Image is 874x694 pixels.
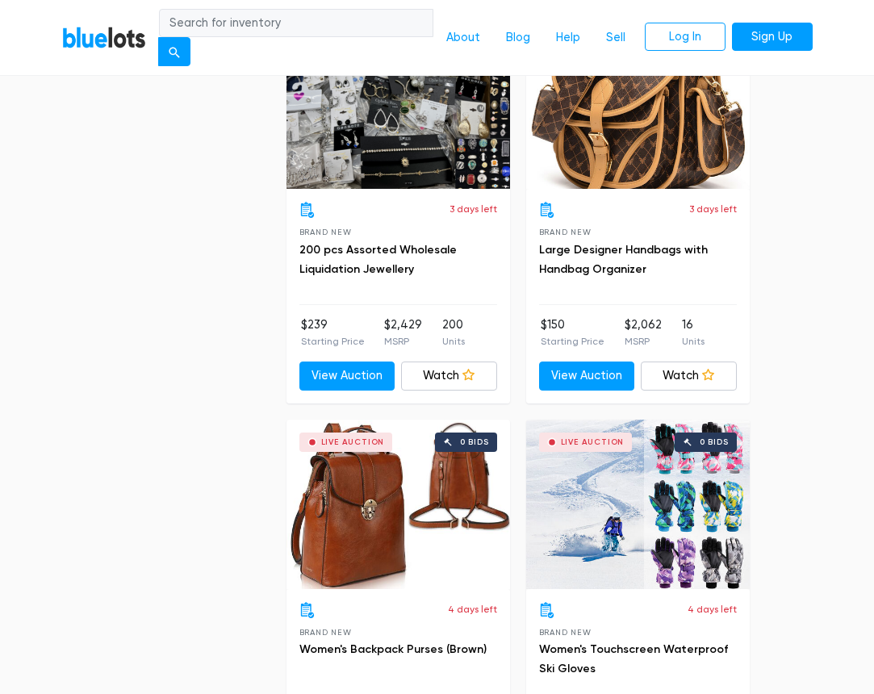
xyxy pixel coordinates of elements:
[448,602,497,617] p: 4 days left
[682,316,705,349] li: 16
[384,334,422,349] p: MSRP
[561,438,625,446] div: Live Auction
[299,228,352,236] span: Brand New
[442,316,465,349] li: 200
[682,334,705,349] p: Units
[625,334,662,349] p: MSRP
[493,23,543,53] a: Blog
[442,334,465,349] p: Units
[159,9,433,38] input: Search for inventory
[641,362,737,391] a: Watch
[401,362,497,391] a: Watch
[539,228,592,236] span: Brand New
[460,438,489,446] div: 0 bids
[384,316,422,349] li: $2,429
[301,334,365,349] p: Starting Price
[526,420,750,589] a: Live Auction 0 bids
[321,438,385,446] div: Live Auction
[688,602,737,617] p: 4 days left
[301,316,365,349] li: $239
[539,243,708,276] a: Large Designer Handbags with Handbag Organizer
[541,334,604,349] p: Starting Price
[689,202,737,216] p: 3 days left
[299,243,457,276] a: 200 pcs Assorted Wholesale Liquidation Jewellery
[539,362,635,391] a: View Auction
[286,420,510,589] a: Live Auction 0 bids
[732,23,813,52] a: Sign Up
[433,23,493,53] a: About
[700,438,729,446] div: 0 bids
[299,362,395,391] a: View Auction
[299,628,352,637] span: Brand New
[645,23,726,52] a: Log In
[625,316,662,349] li: $2,062
[299,642,487,656] a: Women's Backpack Purses (Brown)
[62,26,146,49] a: BlueLots
[286,19,510,189] a: Live Auction 0 bids
[539,628,592,637] span: Brand New
[593,23,638,53] a: Sell
[539,642,728,675] a: Women's Touchscreen Waterproof Ski Gloves
[543,23,593,53] a: Help
[526,19,750,189] a: Live Auction 0 bids
[541,316,604,349] li: $150
[450,202,497,216] p: 3 days left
